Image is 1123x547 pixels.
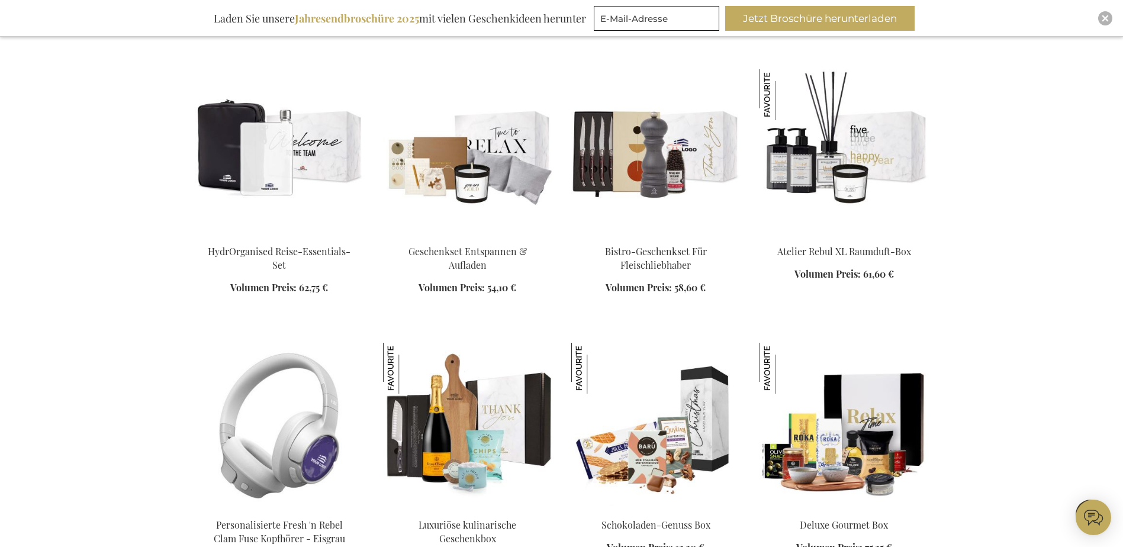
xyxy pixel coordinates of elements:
[605,245,707,271] a: Bistro-Geschenkset Für Fleischliebhaber
[230,281,297,294] span: Volumen Preis:
[195,343,364,509] img: Personalised Fresh 'n Rebel Clam Fuse Headphone - Ice Grey
[606,281,706,295] a: Volumen Preis: 58,60 €
[419,281,516,295] a: Volumen Preis: 54,10 €
[571,343,622,394] img: Schokoladen-Genuss Box
[299,281,328,294] span: 62,75 €
[208,245,350,271] a: HydrOrganised Reise-Essentials-Set
[760,343,929,509] img: ARCA-20055
[594,6,723,34] form: marketing offers and promotions
[230,281,328,295] a: Volumen Preis: 62,75 €
[800,519,888,531] a: Deluxe Gourmet Box
[725,6,915,31] button: Jetzt Broschüre herunterladen
[571,230,741,242] a: Bistro-Geschenkset Für Fleischliebhaber
[760,69,810,120] img: Atelier Rebul XL Raumduft-Box
[606,281,672,294] span: Volumen Preis:
[383,69,552,235] img: Relax & Recharge Gift Set
[383,343,434,394] img: Luxuriöse kulinarische Geschenkbox
[571,343,741,509] img: Schokoladen-Genuss Box
[383,230,552,242] a: Relax & Recharge Gift Set
[195,69,364,235] img: HydrOrganised Travel Essentials Set
[571,504,741,515] a: Schokoladen-Genuss Box Schokoladen-Genuss Box
[214,519,345,545] a: Personalisierte Fresh 'n Rebel Clam Fuse Kopfhörer - Eisgrau
[1076,500,1111,535] iframe: belco-activator-frame
[760,69,929,235] img: Atelier Rebul XL Home Fragrance Box
[487,281,516,294] span: 54,10 €
[594,6,719,31] input: E-Mail-Adresse
[601,519,710,531] a: Schokoladen-Genuss Box
[794,268,894,281] a: Volumen Preis: 61,60 €
[760,343,810,394] img: Deluxe Gourmet Box
[208,6,591,31] div: Laden Sie unsere mit vielen Geschenkideen herunter
[777,245,911,258] a: Atelier Rebul XL Raumduft-Box
[195,504,364,515] a: Personalised Fresh 'n Rebel Clam Fuse Headphone - Ice Grey
[419,519,516,545] a: Luxuriöse kulinarische Geschenkbox
[383,343,552,509] img: Luxury Culinary Gift Box
[674,281,706,294] span: 58,60 €
[408,245,527,271] a: Geschenkset Entspannen & Aufladen
[760,230,929,242] a: Atelier Rebul XL Home Fragrance Box Atelier Rebul XL Raumduft-Box
[571,69,741,235] img: Bistro-Geschenkset Für Fleischliebhaber
[863,268,894,280] span: 61,60 €
[1098,11,1112,25] div: Close
[760,504,929,515] a: ARCA-20055 Deluxe Gourmet Box
[383,504,552,515] a: Luxury Culinary Gift Box Luxuriöse kulinarische Geschenkbox
[295,11,419,25] b: Jahresendbroschüre 2025
[1102,15,1109,22] img: Close
[419,281,485,294] span: Volumen Preis:
[195,230,364,242] a: HydrOrganised Travel Essentials Set
[794,268,861,280] span: Volumen Preis:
